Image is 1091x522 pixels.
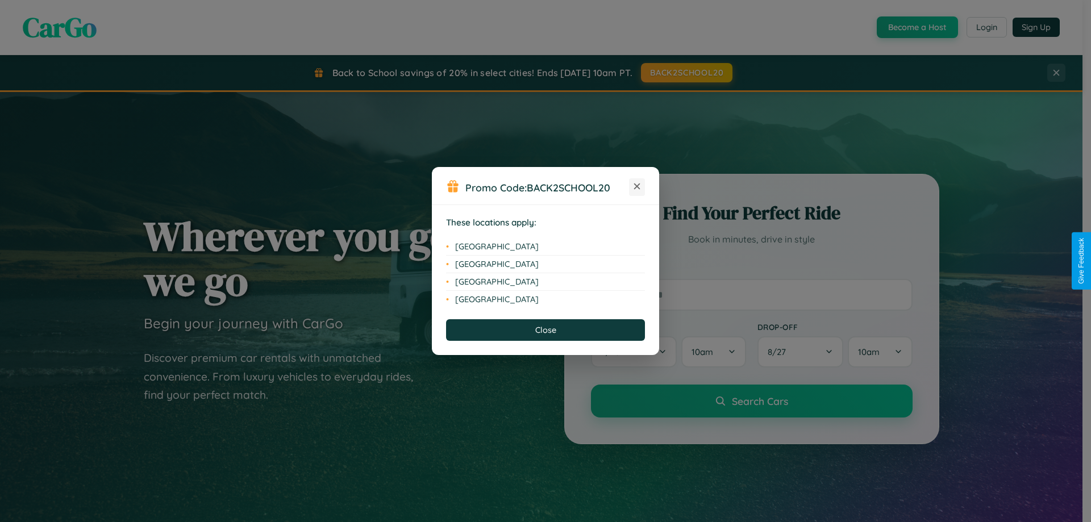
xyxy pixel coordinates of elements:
li: [GEOGRAPHIC_DATA] [446,291,645,308]
h3: Promo Code: [465,181,629,194]
strong: These locations apply: [446,217,536,228]
div: Give Feedback [1077,238,1085,284]
li: [GEOGRAPHIC_DATA] [446,238,645,256]
button: Close [446,319,645,341]
b: BACK2SCHOOL20 [527,181,610,194]
li: [GEOGRAPHIC_DATA] [446,256,645,273]
li: [GEOGRAPHIC_DATA] [446,273,645,291]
